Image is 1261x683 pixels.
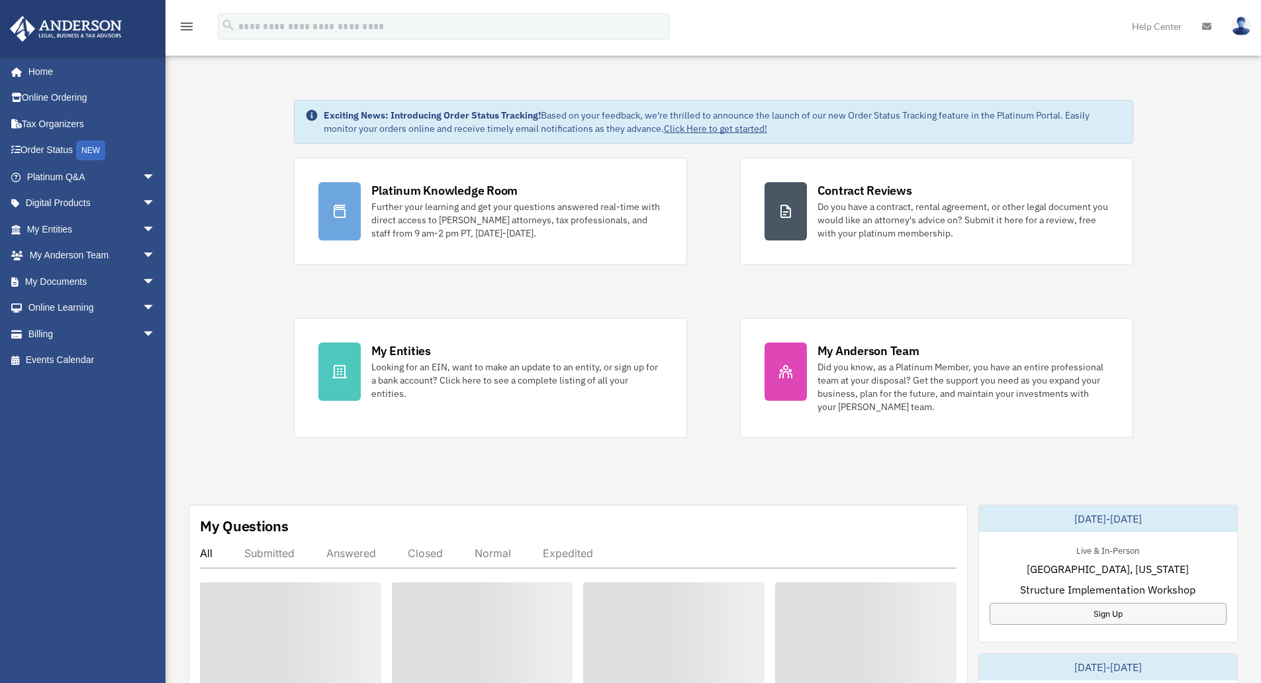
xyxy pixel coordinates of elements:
a: Click Here to get started! [664,123,767,134]
a: Digital Productsarrow_drop_down [9,190,175,217]
div: Looking for an EIN, want to make an update to an entity, or sign up for a bank account? Click her... [371,360,663,400]
div: Normal [475,547,511,560]
a: Order StatusNEW [9,137,175,164]
div: Did you know, as a Platinum Member, you have an entire professional team at your disposal? Get th... [817,360,1109,413]
a: My Entitiesarrow_drop_down [9,216,175,242]
span: arrow_drop_down [142,216,169,243]
span: Structure Implementation Workshop [1020,582,1195,598]
span: arrow_drop_down [142,295,169,322]
a: My Anderson Teamarrow_drop_down [9,242,175,269]
a: My Anderson Team Did you know, as a Platinum Member, you have an entire professional team at your... [740,318,1133,438]
a: Platinum Q&Aarrow_drop_down [9,164,175,190]
a: Contract Reviews Do you have a contract, rental agreement, or other legal document you would like... [740,158,1133,265]
i: menu [179,19,195,34]
a: menu [179,23,195,34]
strong: Exciting News: Introducing Order Status Tracking! [324,109,541,121]
span: arrow_drop_down [142,164,169,191]
span: arrow_drop_down [142,190,169,217]
div: My Entities [371,342,431,359]
a: Tax Organizers [9,111,175,137]
img: User Pic [1231,17,1251,36]
a: Sign Up [990,603,1227,625]
div: Answered [326,547,376,560]
div: My Questions [200,516,289,536]
div: Platinum Knowledge Room [371,182,518,199]
a: Platinum Knowledge Room Further your learning and get your questions answered real-time with dire... [294,158,687,265]
span: arrow_drop_down [142,321,169,348]
i: search [221,18,236,32]
span: [GEOGRAPHIC_DATA], [US_STATE] [1027,561,1189,577]
div: Submitted [244,547,295,560]
div: Contract Reviews [817,182,912,199]
div: My Anderson Team [817,342,919,359]
a: Billingarrow_drop_down [9,321,175,347]
a: My Entities Looking for an EIN, want to make an update to an entity, or sign up for a bank accoun... [294,318,687,438]
a: Online Learningarrow_drop_down [9,295,175,321]
a: Events Calendar [9,347,175,374]
span: arrow_drop_down [142,268,169,295]
div: Live & In-Person [1066,543,1150,556]
img: Anderson Advisors Platinum Portal [6,16,126,42]
div: All [200,547,212,560]
span: arrow_drop_down [142,242,169,270]
div: NEW [76,140,105,160]
div: [DATE]-[DATE] [979,654,1237,680]
div: [DATE]-[DATE] [979,505,1237,532]
div: Further your learning and get your questions answered real-time with direct access to [PERSON_NAM... [371,200,663,240]
div: Closed [408,547,443,560]
div: Based on your feedback, we're thrilled to announce the launch of our new Order Status Tracking fe... [324,109,1122,135]
a: Home [9,58,169,85]
a: Online Ordering [9,85,175,111]
div: Do you have a contract, rental agreement, or other legal document you would like an attorney's ad... [817,200,1109,240]
div: Expedited [543,547,593,560]
a: My Documentsarrow_drop_down [9,268,175,295]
